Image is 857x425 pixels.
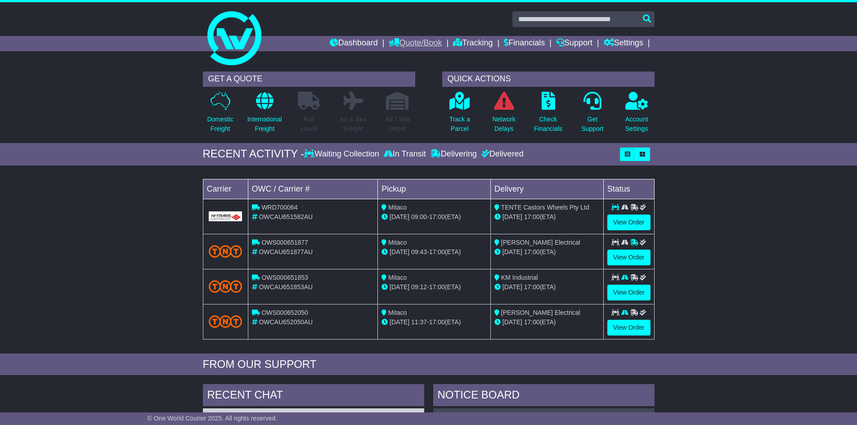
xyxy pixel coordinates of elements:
[494,247,600,257] div: (ETA)
[209,245,242,257] img: TNT_Domestic.png
[386,115,410,134] p: Air / Sea Depot
[209,280,242,292] img: TNT_Domestic.png
[390,318,409,326] span: [DATE]
[381,212,487,222] div: - (ETA)
[248,179,378,199] td: OWC / Carrier #
[411,283,427,291] span: 09:12
[259,213,313,220] span: OWCAU651582AU
[492,115,515,134] p: Network Delays
[625,115,648,134] p: Account Settings
[381,318,487,327] div: - (ETA)
[203,179,248,199] td: Carrier
[259,318,313,326] span: OWCAU652050AU
[261,309,308,316] span: OWS000652050
[330,36,378,51] a: Dashboard
[411,248,427,255] span: 09:43
[206,91,233,139] a: DomesticFreight
[388,309,407,316] span: Mitaco
[261,274,308,281] span: OWS000651853
[203,148,305,161] div: RECENT ACTIVITY -
[494,212,600,222] div: (ETA)
[388,274,407,281] span: Mitaco
[390,248,409,255] span: [DATE]
[453,36,493,51] a: Tracking
[501,274,538,281] span: KM Industrial
[524,213,540,220] span: 17:00
[304,149,381,159] div: Waiting Collection
[390,283,409,291] span: [DATE]
[203,358,655,371] div: FROM OUR SUPPORT
[381,149,428,159] div: In Transit
[524,283,540,291] span: 17:00
[259,248,313,255] span: OWCAU651877AU
[442,72,655,87] div: QUICK ACTIONS
[247,91,283,139] a: InternationalFreight
[581,115,603,134] p: Get Support
[428,149,479,159] div: Delivering
[581,91,604,139] a: GetSupport
[607,215,651,230] a: View Order
[429,213,445,220] span: 17:00
[203,72,415,87] div: GET A QUOTE
[492,91,516,139] a: NetworkDelays
[604,36,643,51] a: Settings
[340,115,367,134] p: Air & Sea Freight
[501,239,580,246] span: [PERSON_NAME] Electrical
[607,250,651,265] a: View Order
[209,211,242,221] img: GetCarrierServiceLogo
[411,213,427,220] span: 09:00
[607,320,651,336] a: View Order
[501,309,580,316] span: [PERSON_NAME] Electrical
[381,247,487,257] div: - (ETA)
[388,204,407,211] span: Mitaco
[261,239,308,246] span: OWS000651877
[534,91,563,139] a: CheckFinancials
[494,318,600,327] div: (ETA)
[524,318,540,326] span: 17:00
[490,179,603,199] td: Delivery
[203,384,424,408] div: RECENT CHAT
[247,115,282,134] p: International Freight
[429,248,445,255] span: 17:00
[259,283,313,291] span: OWCAU651853AU
[411,318,427,326] span: 11:37
[607,285,651,300] a: View Order
[388,239,407,246] span: Mitaco
[556,36,592,51] a: Support
[524,248,540,255] span: 17:00
[378,179,491,199] td: Pickup
[429,283,445,291] span: 17:00
[449,115,470,134] p: Track a Parcel
[389,36,442,51] a: Quote/Book
[503,318,522,326] span: [DATE]
[207,115,233,134] p: Domestic Freight
[504,36,545,51] a: Financials
[625,91,649,139] a: AccountSettings
[503,248,522,255] span: [DATE]
[503,283,522,291] span: [DATE]
[390,213,409,220] span: [DATE]
[261,204,297,211] span: WRD700064
[148,415,278,422] span: © One World Courier 2025. All rights reserved.
[534,115,562,134] p: Check Financials
[433,384,655,408] div: NOTICE BOARD
[503,213,522,220] span: [DATE]
[298,115,320,134] p: Full Loads
[209,315,242,327] img: TNT_Domestic.png
[479,149,524,159] div: Delivered
[494,282,600,292] div: (ETA)
[429,318,445,326] span: 17:00
[449,91,471,139] a: Track aParcel
[501,204,589,211] span: TENTE Castors Wheels Pty Ltd
[381,282,487,292] div: - (ETA)
[603,179,654,199] td: Status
